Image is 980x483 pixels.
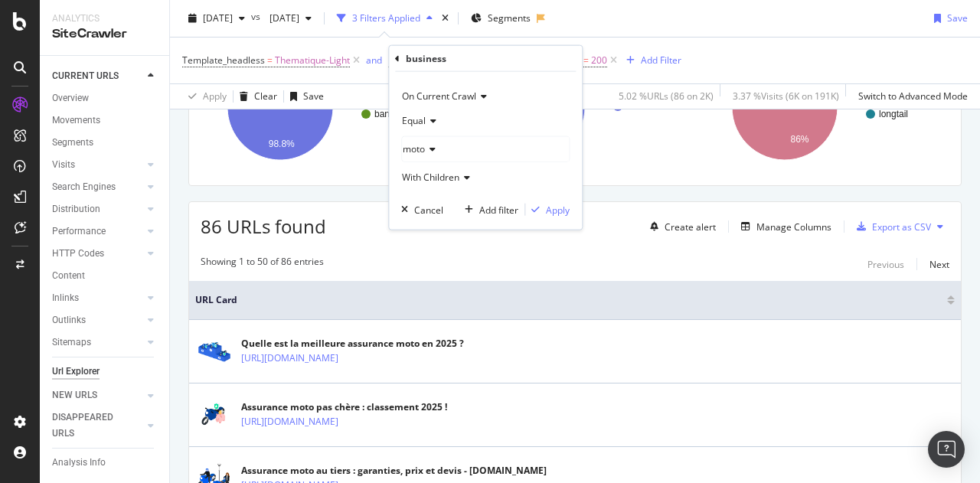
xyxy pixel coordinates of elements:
[52,455,106,471] div: Analysis Info
[52,68,119,84] div: CURRENT URLS
[439,11,452,26] div: times
[403,142,425,155] span: moto
[52,246,104,262] div: HTTP Codes
[52,268,158,284] a: Content
[52,113,158,129] a: Movements
[626,101,647,112] text: moto
[254,90,277,103] div: Clear
[52,113,100,129] div: Movements
[52,12,157,25] div: Analytics
[414,203,443,216] div: Cancel
[641,54,681,67] div: Add Filter
[201,214,326,239] span: 86 URLs found
[619,90,714,103] div: 5.02 % URLs ( 86 on 2K )
[195,293,943,307] span: URL Card
[52,410,143,442] a: DISAPPEARED URLS
[263,11,299,24] span: 2024 Jun. 3rd
[52,135,158,151] a: Segments
[241,400,447,414] div: Assurance moto pas chère : classement 2025 !
[52,90,89,106] div: Overview
[928,6,968,31] button: Save
[852,84,968,109] button: Switch to Advanced Mode
[203,90,227,103] div: Apply
[374,109,405,119] text: banque
[459,202,518,217] button: Add filter
[644,214,716,239] button: Create alert
[269,139,295,149] text: 98.8%
[488,11,531,24] span: Segments
[735,217,831,236] button: Manage Columns
[52,290,79,306] div: Inlinks
[52,201,143,217] a: Distribution
[465,6,537,31] button: Segments
[52,364,158,380] a: Url Explorer
[195,338,234,365] img: main image
[52,410,129,442] div: DISAPPEARED URLS
[267,54,273,67] span: =
[52,268,85,284] div: Content
[929,255,949,273] button: Next
[705,41,946,174] div: A chart.
[52,364,100,380] div: Url Explorer
[52,224,106,240] div: Performance
[241,464,547,478] div: Assurance moto au tiers : garanties, prix et devis - [DOMAIN_NAME]
[52,201,100,217] div: Distribution
[402,171,459,184] span: With Children
[620,51,681,70] button: Add Filter
[867,255,904,273] button: Previous
[402,114,426,127] span: Equal
[352,11,420,24] div: 3 Filters Applied
[947,11,968,24] div: Save
[275,50,350,71] span: Thematique-Light
[52,387,143,403] a: NEW URLS
[790,134,808,145] text: 86%
[241,337,464,351] div: Quelle est la meilleure assurance moto en 2025 ?
[52,90,158,106] a: Overview
[52,179,116,195] div: Search Engines
[52,290,143,306] a: Inlinks
[929,258,949,271] div: Next
[52,68,143,84] a: CURRENT URLS
[366,54,382,67] div: and
[284,84,324,109] button: Save
[52,246,143,262] a: HTTP Codes
[756,220,831,233] div: Manage Columns
[201,41,441,174] div: A chart.
[52,157,143,173] a: Visits
[52,387,97,403] div: NEW URLS
[395,202,443,217] button: Cancel
[52,455,158,471] a: Analysis Info
[203,11,233,24] span: 2025 Jun. 30th
[665,220,716,233] div: Create alert
[366,53,382,67] button: and
[52,335,143,351] a: Sitemaps
[583,54,589,67] span: =
[858,90,968,103] div: Switch to Advanced Mode
[251,10,263,23] span: vs
[872,220,931,233] div: Export as CSV
[182,54,265,67] span: Template_headless
[52,224,143,240] a: Performance
[406,52,446,65] div: business
[234,84,277,109] button: Clear
[402,90,476,103] span: On Current Crawl
[263,6,318,31] button: [DATE]
[867,258,904,271] div: Previous
[182,6,251,31] button: [DATE]
[52,335,91,351] div: Sitemaps
[52,135,93,151] div: Segments
[303,90,324,103] div: Save
[52,157,75,173] div: Visits
[241,414,338,429] a: [URL][DOMAIN_NAME]
[182,84,227,109] button: Apply
[591,50,607,71] span: 200
[52,25,157,43] div: SiteCrawler
[546,203,570,216] div: Apply
[928,431,965,468] div: Open Intercom Messenger
[479,203,518,216] div: Add filter
[241,351,338,366] a: [URL][DOMAIN_NAME]
[879,109,908,119] text: longtail
[733,90,839,103] div: 3.37 % Visits ( 6K on 191K )
[851,214,931,239] button: Export as CSV
[525,202,570,217] button: Apply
